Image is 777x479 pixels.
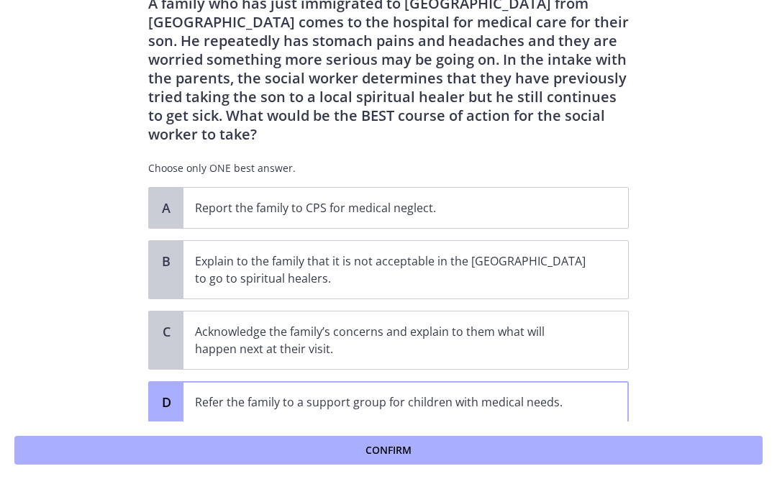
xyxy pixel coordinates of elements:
span: B [158,252,175,270]
span: D [158,393,175,411]
span: Confirm [365,442,412,459]
p: Explain to the family that it is not acceptable in the [GEOGRAPHIC_DATA] to go to spiritual healers. [195,252,588,287]
span: A [158,199,175,216]
p: Acknowledge the family’s concerns and explain to them what will happen next at their visit. [195,323,588,357]
p: Report the family to CPS for medical neglect. [195,199,588,216]
p: Choose only ONE best answer. [148,161,629,175]
button: Confirm [14,436,763,465]
p: Refer the family to a support group for children with medical needs. [195,393,588,411]
span: C [158,323,175,340]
